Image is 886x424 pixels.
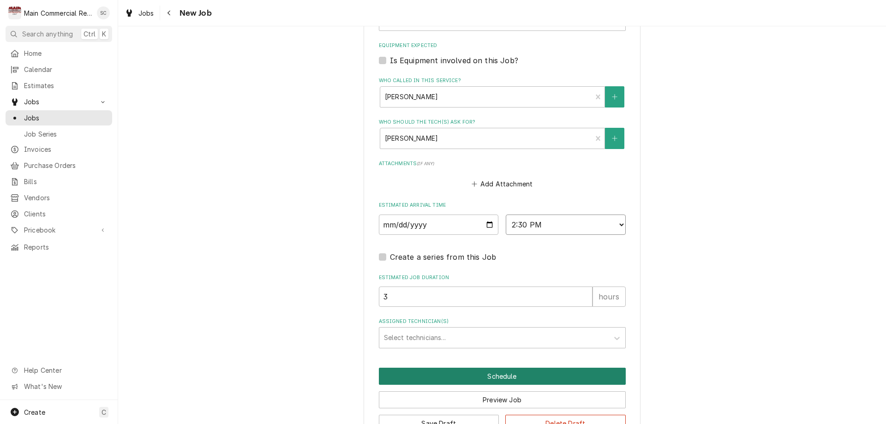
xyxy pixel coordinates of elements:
[24,97,94,107] span: Jobs
[8,6,21,19] div: M
[24,161,108,170] span: Purchase Orders
[506,215,626,235] select: Time Select
[379,368,626,385] div: Button Group Row
[379,202,626,234] div: Estimated Arrival Time
[6,222,112,238] a: Go to Pricebook
[605,128,624,149] button: Create New Contact
[379,318,626,325] label: Assigned Technician(s)
[97,6,110,19] div: SC
[379,42,626,49] label: Equipment Expected
[6,206,112,221] a: Clients
[24,48,108,58] span: Home
[24,242,108,252] span: Reports
[379,77,626,107] div: Who called in this service?
[24,8,92,18] div: Main Commercial Refrigeration Service
[6,62,112,77] a: Calendar
[379,274,626,281] label: Estimated Job Duration
[379,42,626,66] div: Equipment Expected
[24,129,108,139] span: Job Series
[6,363,112,378] a: Go to Help Center
[24,113,108,123] span: Jobs
[6,94,112,109] a: Go to Jobs
[390,251,497,263] label: Create a series from this Job
[6,190,112,205] a: Vendors
[6,26,112,42] button: Search anythingCtrlK
[24,65,108,74] span: Calendar
[8,6,21,19] div: Main Commercial Refrigeration Service's Avatar
[24,193,108,203] span: Vendors
[379,160,626,167] label: Attachments
[379,77,626,84] label: Who called in this service?
[97,6,110,19] div: Scott Costello's Avatar
[6,78,112,93] a: Estimates
[612,94,617,100] svg: Create New Contact
[24,177,108,186] span: Bills
[6,142,112,157] a: Invoices
[84,29,96,39] span: Ctrl
[6,46,112,61] a: Home
[6,110,112,125] a: Jobs
[6,126,112,142] a: Job Series
[24,225,94,235] span: Pricebook
[24,144,108,154] span: Invoices
[379,215,499,235] input: Date
[138,8,154,18] span: Jobs
[417,161,434,166] span: ( if any )
[605,86,624,107] button: Create New Contact
[24,408,45,416] span: Create
[470,178,534,191] button: Add Attachment
[390,55,518,66] label: Is Equipment involved on this Job?
[6,174,112,189] a: Bills
[102,407,106,417] span: C
[612,135,617,142] svg: Create New Contact
[24,365,107,375] span: Help Center
[379,391,626,408] button: Preview Job
[593,287,626,307] div: hours
[121,6,158,21] a: Jobs
[24,209,108,219] span: Clients
[6,379,112,394] a: Go to What's New
[379,385,626,408] div: Button Group Row
[379,160,626,191] div: Attachments
[162,6,177,20] button: Navigate back
[379,202,626,209] label: Estimated Arrival Time
[379,368,626,385] button: Schedule
[24,382,107,391] span: What's New
[22,29,73,39] span: Search anything
[379,274,626,307] div: Estimated Job Duration
[379,119,626,149] div: Who should the tech(s) ask for?
[6,239,112,255] a: Reports
[379,318,626,348] div: Assigned Technician(s)
[24,81,108,90] span: Estimates
[177,7,212,19] span: New Job
[102,29,106,39] span: K
[379,119,626,126] label: Who should the tech(s) ask for?
[6,158,112,173] a: Purchase Orders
